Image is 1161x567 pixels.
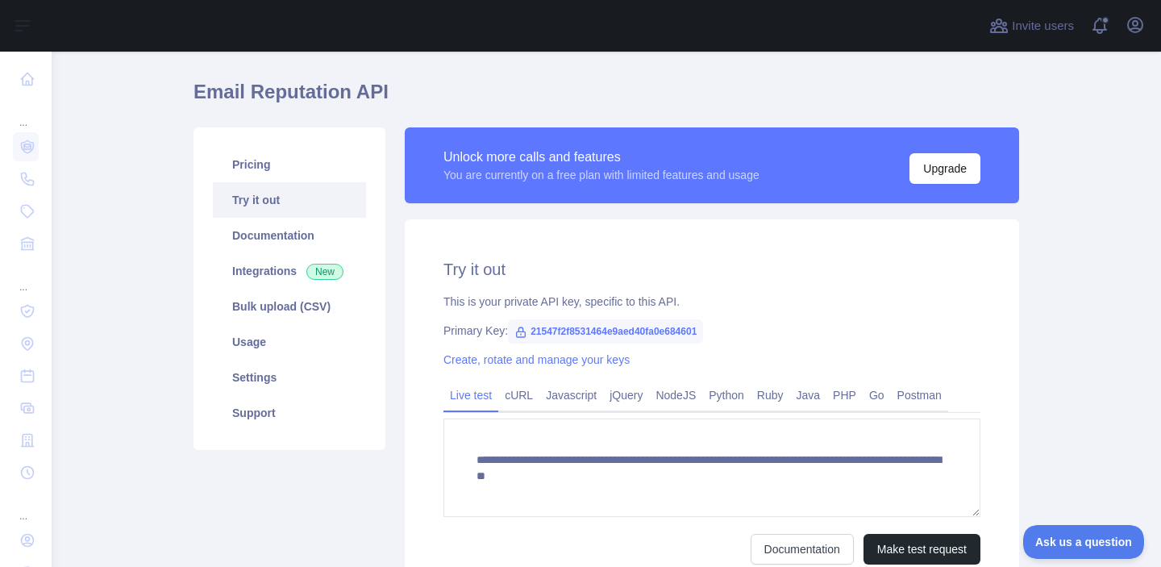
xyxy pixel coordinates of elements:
[702,382,751,408] a: Python
[1012,17,1074,35] span: Invite users
[213,360,366,395] a: Settings
[13,261,39,294] div: ...
[790,382,827,408] a: Java
[751,382,790,408] a: Ruby
[306,264,343,280] span: New
[863,382,891,408] a: Go
[213,218,366,253] a: Documentation
[13,97,39,129] div: ...
[213,182,366,218] a: Try it out
[508,319,703,344] span: 21547f2f8531464e9aed40fa0e684601
[751,534,854,565] a: Documentation
[498,382,539,408] a: cURL
[603,382,649,408] a: jQuery
[443,258,980,281] h2: Try it out
[213,289,366,324] a: Bulk upload (CSV)
[891,382,948,408] a: Postman
[826,382,863,408] a: PHP
[213,147,366,182] a: Pricing
[909,153,980,184] button: Upgrade
[213,324,366,360] a: Usage
[13,490,39,523] div: ...
[539,382,603,408] a: Javascript
[1023,525,1145,559] iframe: Toggle Customer Support
[193,79,1019,118] h1: Email Reputation API
[443,167,759,183] div: You are currently on a free plan with limited features and usage
[986,13,1077,39] button: Invite users
[443,382,498,408] a: Live test
[863,534,980,565] button: Make test request
[443,148,759,167] div: Unlock more calls and features
[443,353,630,366] a: Create, rotate and manage your keys
[649,382,702,408] a: NodeJS
[443,323,980,339] div: Primary Key:
[443,294,980,310] div: This is your private API key, specific to this API.
[213,395,366,431] a: Support
[213,253,366,289] a: Integrations New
